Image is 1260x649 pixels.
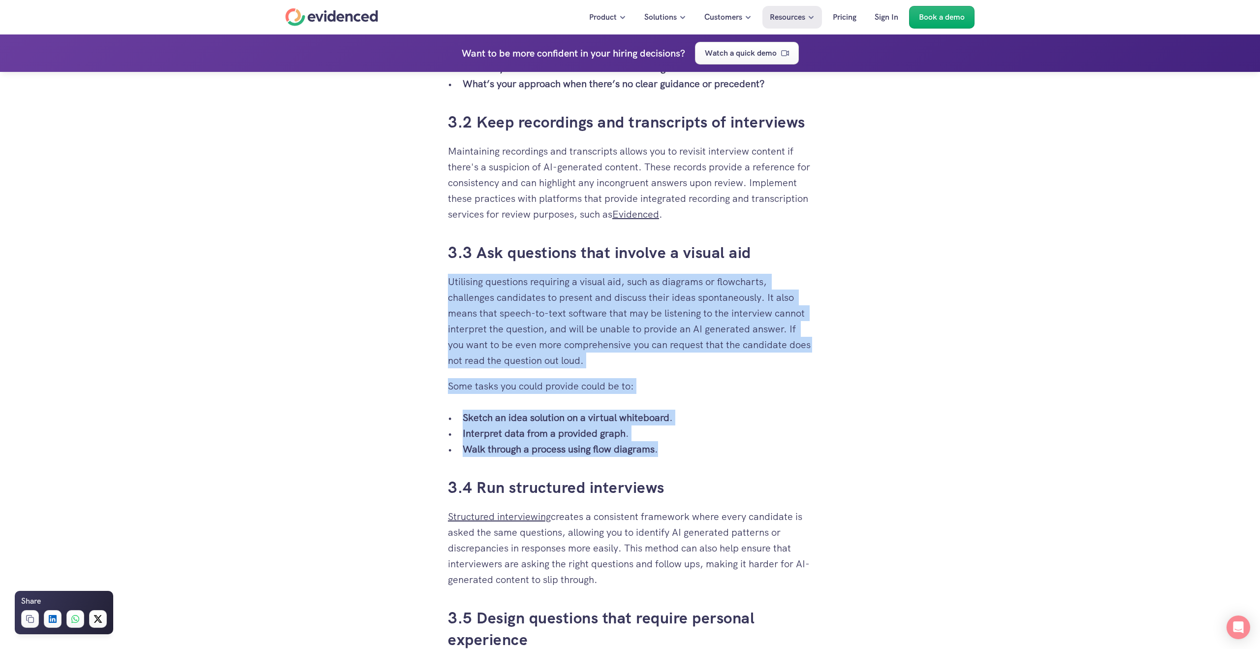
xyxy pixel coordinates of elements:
p: Some tasks you could provide could be to: [448,378,812,394]
div: Open Intercom Messenger [1227,616,1250,639]
a: Book a demo [909,6,975,29]
h6: Share [21,595,41,608]
p: . [463,410,812,425]
p: Resources [770,11,805,24]
p: Pricing [833,11,856,24]
a: 3.4 Run structured interviews [448,477,664,498]
a: Watch a quick demo [695,42,799,65]
p: creates a consistent framework where every candidate is asked the same questions, allowing you to... [448,509,812,587]
a: Pricing [825,6,864,29]
p: Customers [704,11,742,24]
strong: Walk through a process using flow diagrams [463,443,655,455]
a: 3.2 Keep recordings and transcripts of interviews [448,112,805,132]
h4: Want to be more confident in your hiring decisions? [462,45,685,61]
a: Home [285,8,378,26]
p: Utilising questions requiring a visual aid, such as diagrams or flowcharts, challenges candidates... [448,274,812,368]
strong: Sketch an idea solution on a virtual whiteboard [463,411,669,424]
p: Watch a quick demo [705,47,777,60]
a: Structured interviewing [448,510,551,523]
a: Evidenced [612,208,659,221]
p: Sign In [875,11,898,24]
strong: Interpret data from a provided graph [463,427,626,440]
a: Sign In [867,6,906,29]
p: Book a demo [919,11,965,24]
p: Maintaining recordings and transcripts allows you to revisit interview content if there's a suspi... [448,143,812,222]
p: . [463,425,812,441]
p: . [463,441,812,457]
p: Product [589,11,617,24]
strong: What’s your approach when there’s no clear guidance or precedent? [463,77,765,90]
a: 3.3 Ask questions that involve a visual aid [448,242,751,263]
p: Solutions [644,11,677,24]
